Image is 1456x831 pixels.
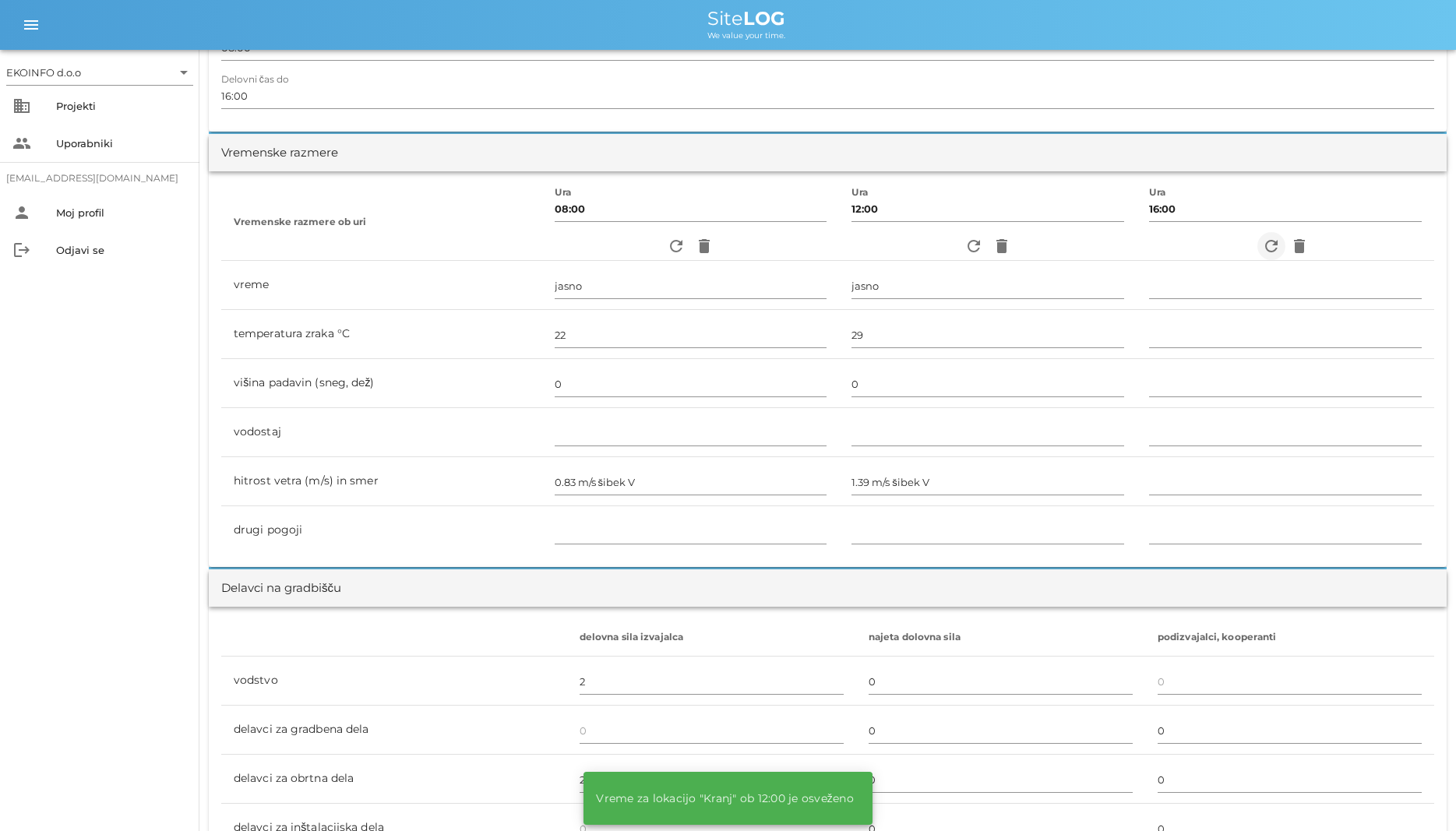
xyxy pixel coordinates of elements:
input: 0 [1158,767,1422,792]
span: Site [707,7,785,30]
i: refresh [1262,237,1281,255]
input: 0 [1158,718,1422,743]
th: podizvajalci, kooperanti [1145,619,1434,657]
td: delavci za obrtna dela [221,755,567,804]
td: vreme [221,261,542,310]
label: Delovni čas do [221,74,288,86]
iframe: Chat Widget [1378,756,1456,831]
i: person [12,203,31,222]
th: Vremenske razmere ob uri [221,184,542,261]
th: delovna sila izvajalca [567,619,856,657]
td: delavci za gradbena dela [221,706,567,755]
input: 0 [869,718,1133,743]
input: 0 [580,767,844,792]
i: refresh [964,237,983,255]
div: Projekti [56,100,187,112]
i: arrow_drop_down [175,63,193,82]
div: Delavci na gradbišču [221,579,341,597]
b: LOG [743,7,785,30]
label: Ura [851,187,869,199]
i: delete [695,237,714,255]
input: 0 [580,718,844,743]
input: 0 [869,767,1133,792]
label: Ura [1149,187,1166,199]
label: Ura [555,187,572,199]
td: višina padavin (sneg, dež) [221,359,542,408]
input: 0 [580,669,844,694]
div: EKOINFO d.o.o [6,65,81,79]
i: business [12,97,31,115]
div: Vreme za lokacijo "Kranj" ob 12:00 je osveženo [583,780,866,817]
i: logout [12,241,31,259]
div: Uporabniki [56,137,187,150]
div: Odjavi se [56,244,187,256]
div: EKOINFO d.o.o [6,60,193,85]
i: refresh [667,237,686,255]
input: 0 [869,669,1133,694]
div: Pripomoček za klepet [1378,756,1456,831]
td: temperatura zraka °C [221,310,542,359]
i: delete [992,237,1011,255]
div: Moj profil [56,206,187,219]
i: menu [22,16,41,34]
div: Vremenske razmere [221,144,338,162]
td: drugi pogoji [221,506,542,555]
input: 0 [1158,669,1422,694]
td: vodstvo [221,657,567,706]
th: najeta dolovna sila [856,619,1145,657]
td: vodostaj [221,408,542,457]
i: delete [1290,237,1309,255]
i: people [12,134,31,153]
span: We value your time. [707,30,785,40]
td: hitrost vetra (m/s) in smer [221,457,542,506]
